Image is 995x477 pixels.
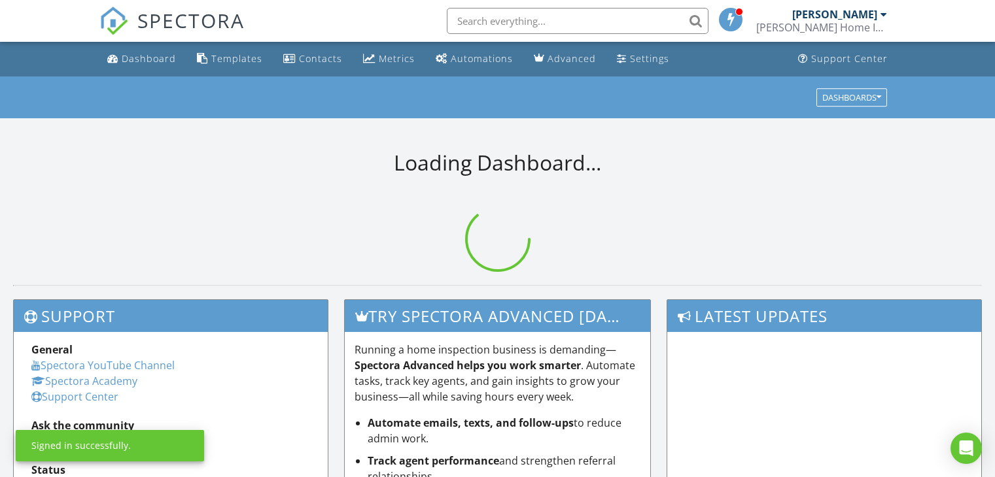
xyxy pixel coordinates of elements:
[951,433,982,464] div: Open Intercom Messenger
[31,374,137,388] a: Spectora Academy
[31,418,310,433] div: Ask the community
[355,358,581,372] strong: Spectora Advanced helps you work smarter
[612,47,674,71] a: Settings
[451,52,513,65] div: Automations
[211,52,262,65] div: Templates
[192,47,268,71] a: Templates
[792,8,877,21] div: [PERSON_NAME]
[31,342,73,357] strong: General
[667,300,981,332] h3: Latest Updates
[793,47,893,71] a: Support Center
[368,416,574,430] strong: Automate emails, texts, and follow-ups
[102,47,181,71] a: Dashboard
[548,52,596,65] div: Advanced
[529,47,601,71] a: Advanced
[358,47,420,71] a: Metrics
[822,93,881,102] div: Dashboards
[345,300,651,332] h3: Try spectora advanced [DATE]
[816,88,887,107] button: Dashboards
[299,52,342,65] div: Contacts
[811,52,888,65] div: Support Center
[99,7,128,35] img: The Best Home Inspection Software - Spectora
[756,21,887,34] div: Stewart Home Inspections LLC
[368,415,641,446] li: to reduce admin work.
[31,358,175,372] a: Spectora YouTube Channel
[14,300,328,332] h3: Support
[137,7,245,34] span: SPECTORA
[447,8,708,34] input: Search everything...
[368,453,499,468] strong: Track agent performance
[379,52,415,65] div: Metrics
[31,439,131,452] div: Signed in successfully.
[122,52,176,65] div: Dashboard
[31,389,118,404] a: Support Center
[99,18,245,45] a: SPECTORA
[355,342,641,404] p: Running a home inspection business is demanding— . Automate tasks, track key agents, and gain ins...
[430,47,518,71] a: Automations (Basic)
[278,47,347,71] a: Contacts
[630,52,669,65] div: Settings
